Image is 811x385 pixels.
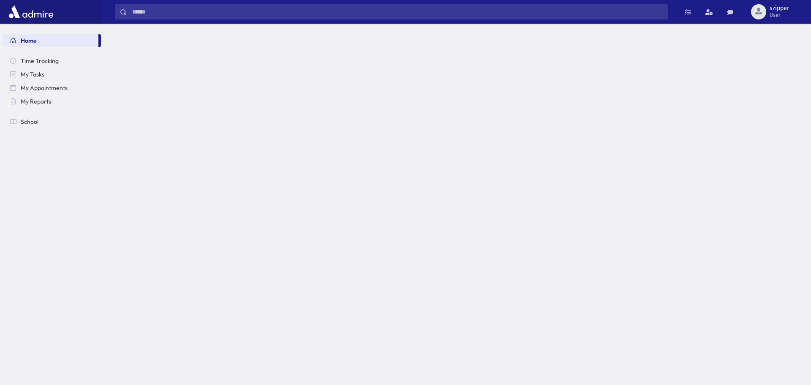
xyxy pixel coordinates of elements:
[21,98,51,105] span: My Reports
[770,5,789,12] span: szipper
[3,81,101,95] a: My Appointments
[770,12,789,19] span: User
[21,57,59,65] span: Time Tracking
[21,118,38,126] span: School
[3,68,101,81] a: My Tasks
[3,115,101,128] a: School
[127,4,667,19] input: Search
[21,71,44,78] span: My Tasks
[7,3,55,20] img: AdmirePro
[3,95,101,108] a: My Reports
[21,84,68,92] span: My Appointments
[3,34,98,47] a: Home
[21,37,37,44] span: Home
[3,54,101,68] a: Time Tracking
